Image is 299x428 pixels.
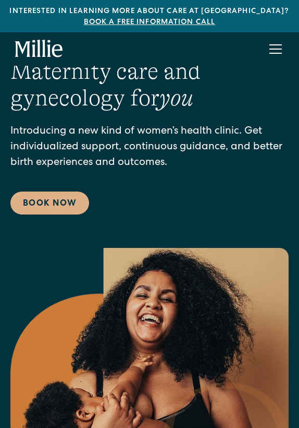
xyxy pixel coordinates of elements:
div: Interested in learning more about care at [GEOGRAPHIC_DATA]? [8,6,291,28]
h1: Maternity care and gynecology for [10,58,289,111]
a: home [15,40,63,58]
a: Book a free information call [84,19,215,26]
div: menu [263,37,284,62]
p: Introducing a new kind of women’s health clinic. Get individualized support, continuous guidance,... [10,124,289,171]
a: Book Now [10,192,89,215]
em: you [159,85,193,111]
